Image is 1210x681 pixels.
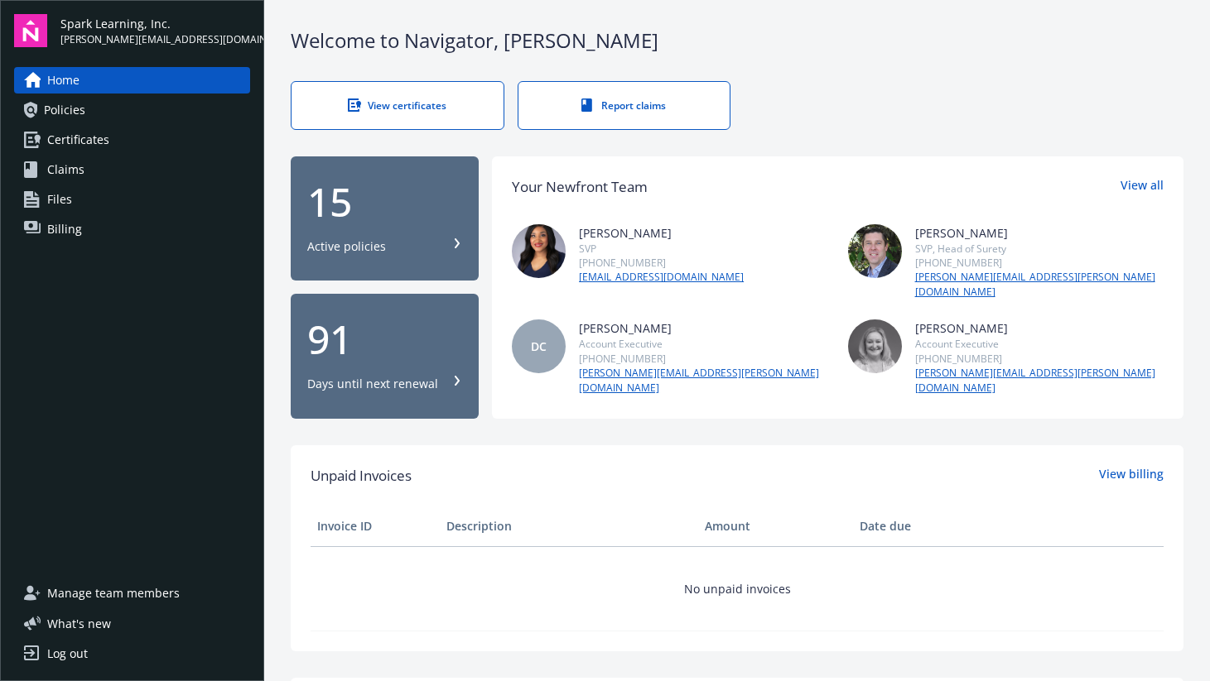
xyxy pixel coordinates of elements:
[60,32,250,47] span: [PERSON_NAME][EMAIL_ADDRESS][DOMAIN_NAME]
[915,319,1164,337] div: [PERSON_NAME]
[325,98,470,113] div: View certificates
[579,242,744,256] div: SVP
[579,352,827,366] div: [PHONE_NUMBER]
[291,294,479,419] button: 91Days until next renewal
[47,580,180,607] span: Manage team members
[307,376,438,392] div: Days until next renewal
[531,338,547,355] span: DC
[915,224,1164,242] div: [PERSON_NAME]
[848,224,902,278] img: photo
[915,366,1164,396] a: [PERSON_NAME][EMAIL_ADDRESS][PERSON_NAME][DOMAIN_NAME]
[47,640,88,667] div: Log out
[60,14,250,47] button: Spark Learning, Inc.[PERSON_NAME][EMAIL_ADDRESS][DOMAIN_NAME]
[518,81,731,130] a: Report claims
[915,270,1164,300] a: [PERSON_NAME][EMAIL_ADDRESS][PERSON_NAME][DOMAIN_NAME]
[291,156,479,281] button: 15Active policies
[311,546,1164,631] td: No unpaid invoices
[848,319,902,373] img: photo
[44,97,85,123] span: Policies
[14,580,250,607] a: Manage team members
[579,256,744,270] div: [PHONE_NUMBER]
[1121,176,1164,198] a: View all
[579,366,827,396] a: [PERSON_NAME][EMAIL_ADDRESS][PERSON_NAME][DOMAIN_NAME]
[579,319,827,337] div: [PERSON_NAME]
[915,242,1164,256] div: SVP, Head of Surety
[47,156,84,183] span: Claims
[311,506,440,546] th: Invoice ID
[291,26,1183,55] div: Welcome to Navigator , [PERSON_NAME]
[512,176,648,198] div: Your Newfront Team
[915,337,1164,351] div: Account Executive
[915,352,1164,366] div: [PHONE_NUMBER]
[698,506,853,546] th: Amount
[14,97,250,123] a: Policies
[14,127,250,153] a: Certificates
[47,127,109,153] span: Certificates
[47,615,111,632] span: What ' s new
[14,615,137,632] button: What's new
[552,98,697,113] div: Report claims
[307,182,462,222] div: 15
[307,319,462,359] div: 91
[47,186,72,213] span: Files
[14,67,250,94] a: Home
[579,224,744,242] div: [PERSON_NAME]
[307,238,386,255] div: Active policies
[579,270,744,285] a: [EMAIL_ADDRESS][DOMAIN_NAME]
[311,465,412,487] span: Unpaid Invoices
[47,67,80,94] span: Home
[14,14,47,47] img: navigator-logo.svg
[915,256,1164,270] div: [PHONE_NUMBER]
[853,506,982,546] th: Date due
[47,216,82,242] span: Billing
[579,337,827,351] div: Account Executive
[14,156,250,183] a: Claims
[60,15,250,32] span: Spark Learning, Inc.
[1099,465,1164,487] a: View billing
[14,216,250,242] a: Billing
[512,224,566,278] img: photo
[14,186,250,213] a: Files
[440,506,698,546] th: Description
[291,81,504,130] a: View certificates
